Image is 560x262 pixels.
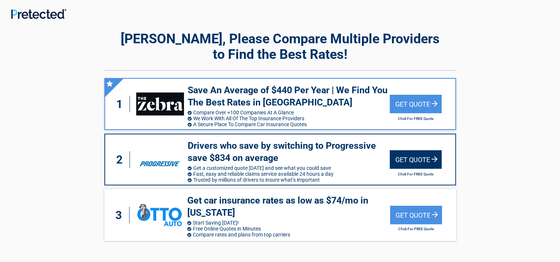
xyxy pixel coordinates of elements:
li: Fast, easy and reliable claims service available 24 hours a day [188,171,390,177]
li: We Work With All Of The Top Insurance Providers [188,115,390,121]
div: 2 [113,151,130,168]
h3: Drivers who save by switching to Progressive save $834 on average [188,140,390,164]
li: Start Saving [DATE]! [187,220,390,226]
div: Get Quote [390,150,442,169]
img: ottoinsurance's logo [137,204,182,226]
h2: [PERSON_NAME], Please Compare Multiple Providers to Find the Best Rates! [104,31,456,62]
h2: Click For FREE Quote [390,117,442,121]
img: thezebra's logo [136,93,184,115]
div: 3 [112,207,130,224]
div: Get Quote [390,206,442,224]
li: Compare rates and plans from top carriers [187,232,390,238]
li: Compare Over +100 Companies At A Glance [188,110,390,115]
h2: Click For FREE Quote [390,227,442,231]
h2: Click For FREE Quote [390,172,442,176]
div: Get Quote [390,95,442,113]
img: progressive's logo [136,148,184,171]
h3: Get car insurance rates as low as $74/mo in [US_STATE] [187,195,390,219]
img: Main Logo [11,9,66,19]
li: A Secure Place To Compare Car Insurance Quotes [188,121,390,127]
div: 1 [113,96,130,112]
li: Trusted by millions of drivers to insure what’s important [188,177,390,183]
li: Free Online Quotes in Minutes [187,226,390,232]
h3: Save An Average of $440 Per Year | We Find You The Best Rates in [GEOGRAPHIC_DATA] [188,84,390,108]
li: Get a customized quote [DATE] and see what you could save [188,165,390,171]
